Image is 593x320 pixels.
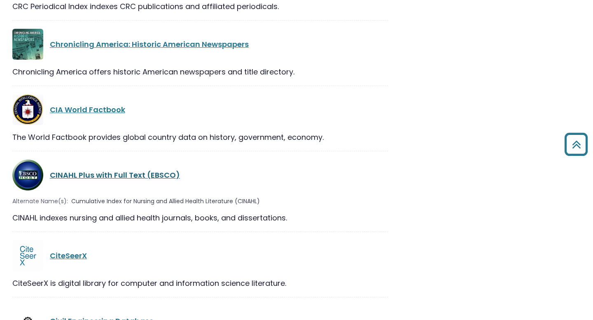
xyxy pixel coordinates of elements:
a: CiteSeerX [50,250,87,261]
div: CiteSeerX is digital library for computer and information science literature. [12,278,388,289]
div: CINAHL indexes nursing and allied health journals, books, and dissertations. [12,212,388,223]
div: Chronicling America offers historic American newspapers and title directory. [12,66,388,77]
a: Back to Top [561,137,591,152]
span: Cumulative Index for Nursing and Allied Health Literature (CINAHL) [71,197,260,206]
span: Alternate Name(s): [12,197,68,206]
a: Chronicling America: Historic American Newspapers [50,39,249,49]
div: The World Factbook provides global country data on history, government, economy. [12,132,388,143]
a: CINAHL Plus with Full Text (EBSCO) [50,170,180,180]
a: CIA World Factbook [50,104,125,115]
div: CRC Periodical Index indexes CRC publications and affiliated periodicals. [12,1,388,12]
